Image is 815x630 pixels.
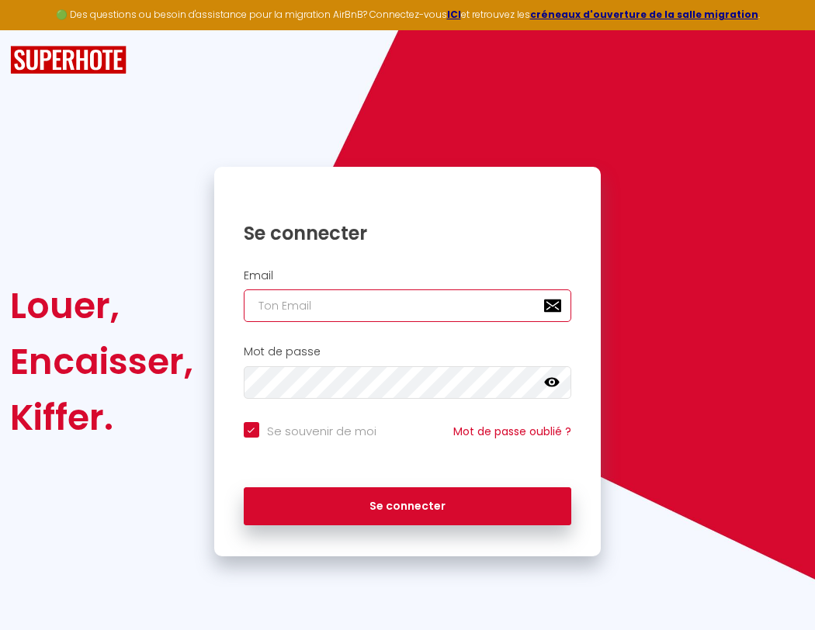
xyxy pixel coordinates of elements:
[447,8,461,21] a: ICI
[244,487,572,526] button: Se connecter
[10,389,193,445] div: Kiffer.
[10,278,193,334] div: Louer,
[10,334,193,389] div: Encaisser,
[12,6,59,53] button: Ouvrir le widget de chat LiveChat
[244,269,572,282] h2: Email
[244,289,572,322] input: Ton Email
[453,424,571,439] a: Mot de passe oublié ?
[10,46,127,74] img: SuperHote logo
[244,221,572,245] h1: Se connecter
[530,8,758,21] a: créneaux d'ouverture de la salle migration
[244,345,572,358] h2: Mot de passe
